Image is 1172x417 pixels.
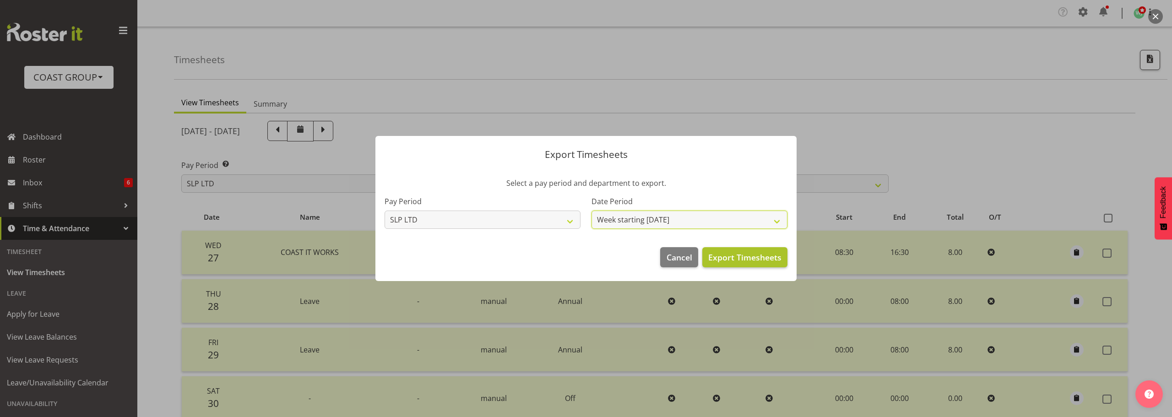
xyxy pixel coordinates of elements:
label: Date Period [591,196,787,207]
button: Export Timesheets [702,247,787,267]
p: Export Timesheets [385,150,787,159]
label: Pay Period [385,196,581,207]
span: Export Timesheets [708,251,781,263]
span: Feedback [1159,186,1167,218]
img: help-xxl-2.png [1145,390,1154,399]
p: Select a pay period and department to export. [385,178,787,189]
button: Cancel [660,247,698,267]
button: Feedback - Show survey [1155,177,1172,239]
span: Cancel [667,251,692,263]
